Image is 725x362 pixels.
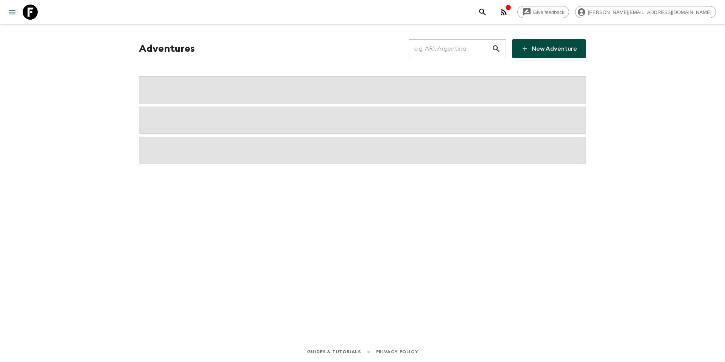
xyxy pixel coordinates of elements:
span: Give feedback [529,9,569,15]
button: menu [5,5,20,20]
button: search adventures [475,5,490,20]
a: Guides & Tutorials [307,348,361,356]
a: Privacy Policy [376,348,418,356]
span: [PERSON_NAME][EMAIL_ADDRESS][DOMAIN_NAME] [584,9,716,15]
h1: Adventures [139,41,195,56]
a: Give feedback [517,6,569,18]
div: [PERSON_NAME][EMAIL_ADDRESS][DOMAIN_NAME] [575,6,716,18]
a: New Adventure [512,39,586,58]
input: e.g. AR1, Argentina [409,38,492,59]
